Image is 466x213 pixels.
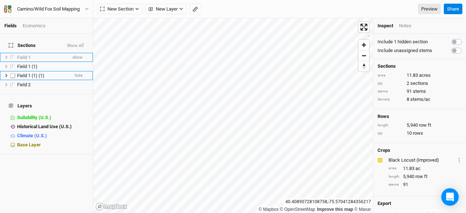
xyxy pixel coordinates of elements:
div: area [388,166,399,171]
div: stems [378,89,403,94]
a: Preview [418,4,441,15]
div: Camino/Wild Fox Soil Mapping [17,5,80,13]
h4: Export [378,201,462,206]
button: Reset bearing to north [359,61,369,71]
span: Field 1 [17,55,31,60]
button: New Section [97,4,142,15]
div: 11.83 [378,72,462,79]
span: show [72,53,83,62]
div: 2 [378,80,462,87]
div: Field 1 (1) (1) [17,73,69,79]
div: qty [378,131,403,136]
div: Open Intercom Messenger [441,188,459,206]
div: 91 [388,181,462,188]
canvas: Map [93,18,373,213]
div: Inspect [378,23,393,29]
a: Maxar [354,207,371,212]
a: Mapbox logo [95,202,127,211]
div: Notes [399,23,411,29]
div: area [378,73,403,78]
span: stems [413,88,426,95]
div: 10 [378,130,462,137]
div: 5,940 [378,122,462,129]
button: Enter fullscreen [359,22,369,32]
span: Field 2 [17,82,31,87]
span: ac [415,165,420,172]
div: 8 [378,96,462,103]
h4: Sections [378,63,462,69]
span: Field 1 (1) [17,64,37,69]
span: Zoom out [359,51,369,61]
span: sections [410,80,428,87]
button: Zoom out [359,50,369,61]
a: Mapbox [258,207,279,212]
button: Zoom in [359,40,369,50]
button: Shortcut: M [189,4,201,15]
a: Fields [4,23,17,28]
span: New Section [100,5,134,13]
span: Suitability (U.S.) [17,115,51,120]
div: length [378,123,403,128]
span: row ft [419,122,431,129]
div: qty [378,81,403,86]
h4: Crops [378,147,390,153]
button: New Layer [145,4,186,15]
span: Sections [9,43,36,48]
h4: Rows [378,114,462,119]
div: Field 1 (1) [17,64,88,70]
span: Historical Land Use (U.S.) [17,124,72,129]
span: Base Layer [17,142,41,147]
span: rows [413,130,423,137]
span: stems/ac [410,96,430,103]
button: Show All [67,43,84,48]
span: Climate (U.S.) [17,133,47,138]
div: Economics [23,23,46,29]
a: OpenStreetMap [280,207,315,212]
button: Camino/Wild Fox Soil Mapping [4,5,89,13]
span: hide [75,71,83,80]
div: Suitability (U.S.) [17,115,88,121]
div: 91 [378,88,462,95]
div: 5,940 [388,173,462,180]
span: acres [419,72,431,79]
div: 40.40890728108758 , -75.57041284356217 [284,198,373,206]
span: Field 1 (1) (1) [17,73,44,78]
div: Field 2 [17,82,88,88]
div: 11.83 [388,165,462,172]
button: Crop Usage [457,156,462,164]
span: row ft [415,173,427,180]
div: Base Layer [17,142,88,148]
div: Historical Land Use (U.S.) [17,124,88,130]
div: Climate (U.S.) [17,133,88,139]
div: Field 1 [17,55,67,60]
div: density [378,97,403,102]
div: Black Locust (Improved) [388,157,455,163]
label: Include 1 hidden section [378,39,428,45]
div: length [388,174,399,180]
button: Share [444,4,462,15]
div: stems [388,182,399,188]
label: Include unassigned stems [378,47,432,54]
h4: Layers [4,99,88,113]
a: Improve this map [317,207,353,212]
span: New Layer [149,5,178,13]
